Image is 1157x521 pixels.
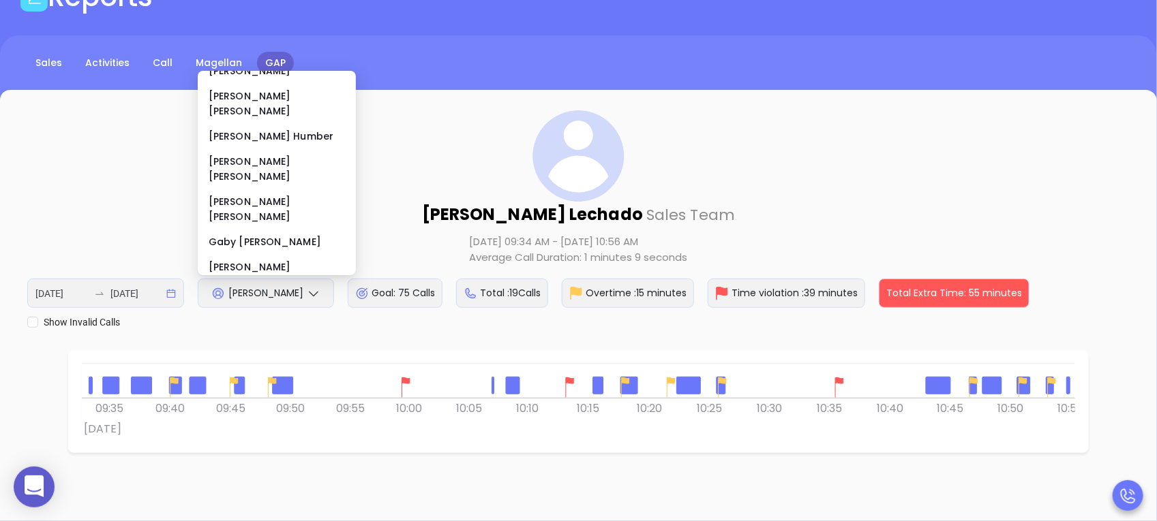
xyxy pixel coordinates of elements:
[77,52,138,74] a: Activities
[569,287,583,300] img: Overtime
[228,286,303,300] span: [PERSON_NAME]
[532,110,625,202] img: svg%3e
[935,398,995,419] div: 10:45
[829,377,850,398] img: Marker
[815,398,875,419] div: 10:35
[712,377,732,398] img: Marker
[395,377,416,398] img: Marker
[187,52,250,74] a: Magellan
[646,204,735,225] span: Sales Team
[515,398,575,419] div: 10:10
[715,287,729,300] img: TimeViolation
[94,288,105,299] span: to
[875,398,935,419] div: 10:40
[274,398,334,419] div: 09:50
[154,398,214,419] div: 09:40
[164,377,185,398] img: Marker
[209,259,345,289] div: [PERSON_NAME] [PERSON_NAME]
[995,398,1055,419] div: 10:50
[562,279,694,308] div: Overtime : 15 minutes
[879,279,1030,308] div: Total Extra Time: 55 minutes
[224,377,244,398] img: Marker
[209,89,345,119] div: [PERSON_NAME] [PERSON_NAME]
[209,129,345,144] div: [PERSON_NAME] Humber
[755,398,815,419] div: 10:30
[575,398,635,419] div: 10:15
[35,286,89,301] input: Start date
[456,279,548,308] div: Total : 19 Calls
[635,398,695,419] div: 10:20
[422,202,735,209] p: [PERSON_NAME] Lechado
[334,398,394,419] div: 09:55
[560,377,580,398] img: Marker
[1042,377,1062,398] img: Marker
[661,377,681,398] img: Marker
[1055,398,1115,419] div: 10:55
[262,377,282,398] img: Marker
[94,288,105,299] span: swap-right
[84,421,121,437] div: [DATE]
[209,194,345,224] div: [PERSON_NAME] [PERSON_NAME]
[145,52,181,74] a: Call
[110,286,164,301] input: End date
[38,315,125,330] span: Show Invalid Calls
[963,377,984,398] img: Marker
[209,154,345,184] div: [PERSON_NAME] [PERSON_NAME]
[257,52,294,74] a: GAP
[214,398,274,419] div: 09:45
[93,398,153,419] div: 09:35
[695,398,755,419] div: 10:25
[27,52,70,74] a: Sales
[708,279,865,308] div: Time violation : 39 minutes
[1012,377,1033,398] img: Marker
[454,398,514,419] div: 10:05
[394,398,454,419] div: 10:00
[348,279,442,308] div: Goal: 75 Calls
[615,377,635,398] img: Marker
[209,234,345,249] div: Gaby [PERSON_NAME]
[470,234,688,265] div: [DATE] 09:34 AM - [DATE] 10:56 AM Average Call Duration: 1 minutes 9 seconds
